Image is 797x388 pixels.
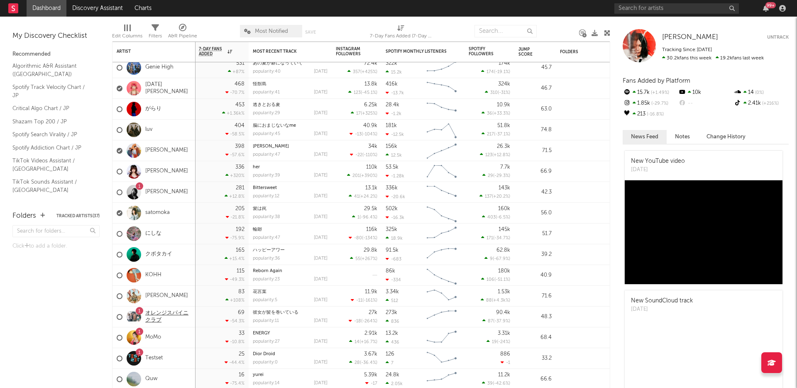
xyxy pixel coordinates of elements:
div: A&R Pipeline [168,21,197,45]
span: 17 [356,111,361,116]
a: TikTok Videos Assistant / [GEOGRAPHIC_DATA] [12,156,91,173]
svg: Chart title [423,203,460,223]
div: 29.8k [364,248,377,253]
div: 512 [386,298,398,303]
div: popularity: 47 [253,236,280,240]
div: 72.4k [364,61,377,66]
svg: Chart title [423,182,460,203]
div: [DATE] [314,236,328,240]
div: 324k [498,81,510,87]
span: 19.2k fans last week [662,56,764,61]
div: Click to add a folder. [12,241,100,251]
span: -11 [356,298,362,303]
svg: Chart title [423,161,460,182]
span: 9 [490,257,493,261]
div: 花言葉 [253,290,328,294]
svg: Chart title [423,57,460,78]
div: Spotify Monthly Listeners [386,49,448,54]
div: 90.4k [496,310,510,315]
button: Save [305,30,316,34]
div: 15.7k [623,87,678,98]
div: 468 [235,81,244,87]
a: 愛は罠 [253,206,266,211]
div: 83 [238,289,244,295]
div: 51.8k [497,123,510,128]
div: 165 [236,248,244,253]
span: 174 [487,70,494,74]
div: 10k [678,87,733,98]
div: Edit Columns [112,21,142,45]
span: +390 % [361,174,376,178]
div: 7-Day Fans Added (7-Day Fans Added) [370,21,432,45]
div: ( ) [481,297,510,303]
span: 137 [485,194,492,199]
div: 怪獣島 [253,82,328,86]
div: 14 [733,87,789,98]
div: popularity: 38 [253,215,280,219]
button: Notes [667,130,698,144]
div: ( ) [482,111,510,116]
a: satomoka [145,209,170,216]
div: -1.28k [386,173,404,179]
a: KOHH [145,272,161,279]
div: -21.8 % [226,214,244,220]
div: 13.8k [364,81,377,87]
div: popularity: 45 [253,132,280,136]
div: ( ) [347,69,377,74]
div: ( ) [481,277,510,282]
svg: Chart title [423,120,460,140]
a: Shazam Top 200 / JP [12,117,91,126]
span: 171 [487,236,493,241]
div: ( ) [352,214,377,220]
div: New SoundCloud track [631,297,693,305]
span: -31 % [499,91,509,95]
span: +425 % [362,70,376,74]
span: 403 [487,215,496,220]
div: Jump Score [518,47,539,57]
svg: Chart title [423,99,460,120]
a: [PERSON_NAME] [145,147,188,154]
div: 40.9 [518,270,552,280]
div: popularity: 12 [253,194,279,199]
div: [DATE] [314,215,328,219]
div: 205 [235,206,244,211]
div: [DATE] [314,90,328,95]
div: ( ) [349,194,377,199]
a: がらり [145,106,161,113]
div: Filters [149,21,162,45]
div: +320 % [225,173,244,178]
div: 71.5 [518,146,552,156]
a: クボタカイ [145,251,172,258]
a: 怪獣島 [253,82,266,86]
div: [DATE] [314,132,328,136]
div: popularity: 23 [253,277,280,282]
a: ハッピーアワー [253,248,285,253]
div: YURU FUWA [253,144,328,149]
div: 7.7k [500,165,510,170]
div: 398 [235,144,244,149]
div: 213 [623,109,678,120]
a: 彼女が髪を巻いている [253,310,298,315]
div: ( ) [350,131,377,137]
span: -67.9 % [494,257,509,261]
div: 34k [368,144,377,149]
span: [PERSON_NAME] [662,34,718,41]
div: 40.9k [363,123,377,128]
div: [DATE] [314,69,328,74]
div: 416k [386,81,398,87]
div: [DATE] [314,256,328,261]
button: 99+ [763,5,769,12]
div: [DATE] [314,152,328,157]
div: 192 [236,227,244,232]
div: あの夏が癖になっていく [253,61,328,66]
a: [PERSON_NAME] [662,33,718,42]
span: -13 [355,132,362,137]
div: [DATE] [314,111,328,115]
svg: Chart title [423,265,460,286]
div: ( ) [350,256,377,261]
div: 13.1k [365,185,377,191]
div: 145k [499,227,510,232]
div: ( ) [351,111,377,116]
div: Most Recent Track [253,49,315,54]
div: 63.0 [518,104,552,114]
